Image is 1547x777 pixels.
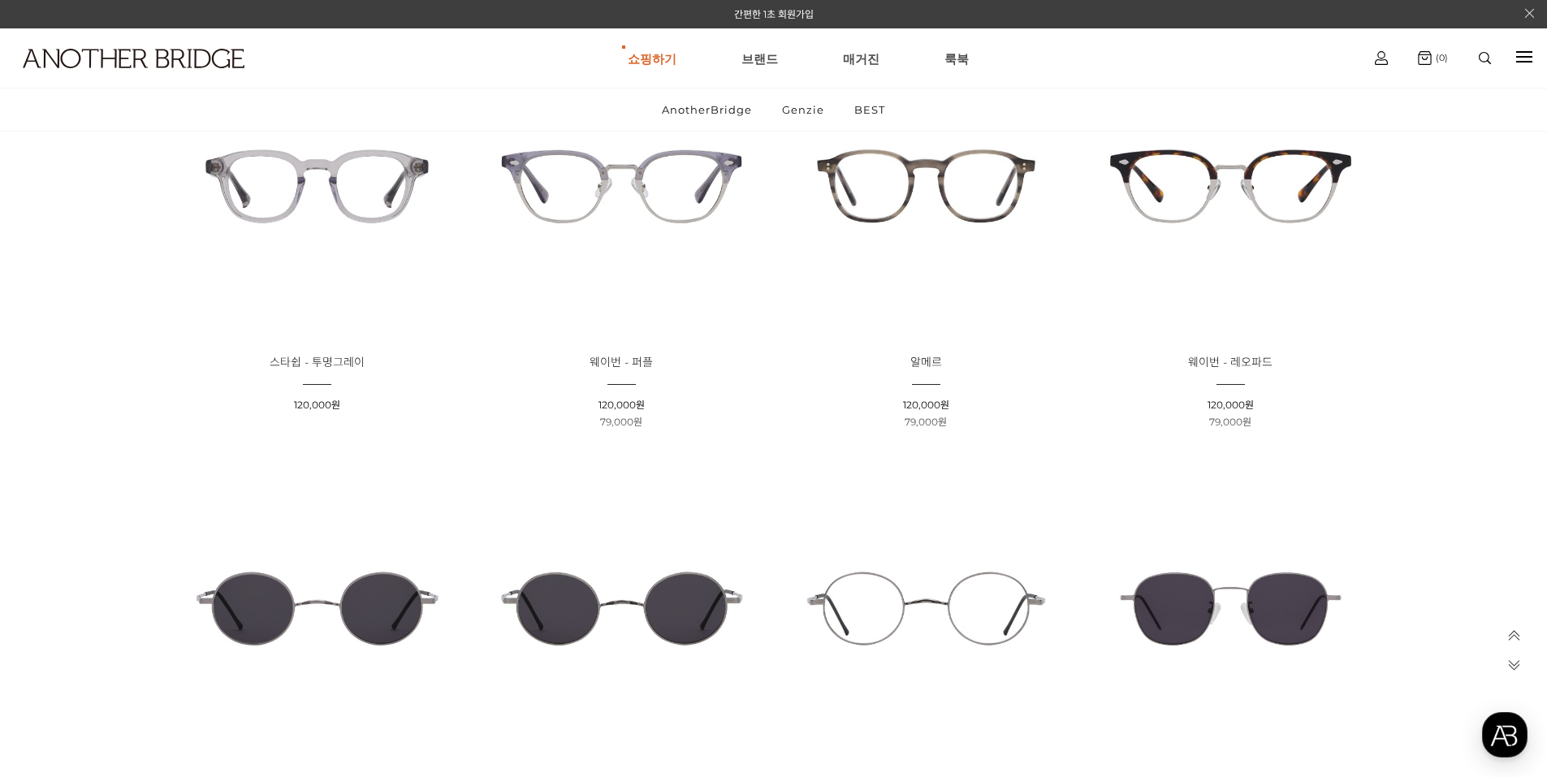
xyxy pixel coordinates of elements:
img: cart [1375,51,1388,65]
img: 리틀턴 무광건메탈 선글라스 - 다양한 패션에 어울리는 이미지 [171,462,464,755]
span: 알메르 [910,355,942,369]
img: LECERO SUNGLASSES (SILVER) - 실버 색상의 세련된 실루엣 [1084,462,1377,755]
a: 매거진 [843,29,879,88]
span: 대화 [149,540,168,553]
span: 79,000원 [1209,416,1251,428]
a: 웨이번 - 레오파드 [1188,356,1273,369]
span: 홈 [51,539,61,552]
a: 설정 [210,515,312,555]
img: 리틀턴 유광앤틱실버 선글라스 - 여름룩에 잘 어울리는 스타일리시한 ACS [475,462,768,755]
span: 설정 [251,539,270,552]
span: 120,000원 [903,399,949,411]
img: 웨이번 - 레오파드 안경, 세련된 레오파드 패턴의 아이웨어 모양 [1084,40,1377,333]
span: 웨이번 - 퍼플 [590,355,653,369]
a: logo [8,49,240,108]
img: 리틀턴 - 무광건메탈 안경 - 세련된 디자인의 실버 안경 이미지 [780,462,1073,755]
span: 120,000원 [598,399,645,411]
a: 스타쉽 - 투명그레이 [270,356,365,369]
a: BEST [840,88,899,131]
img: 알메르 - 모던한 그레이 레오파드 안경, 다양한 스타일에 어울리는 아이웨어 이미지 [780,40,1073,333]
a: 쇼핑하기 [628,29,676,88]
span: 스타쉽 - 투명그레이 [270,355,365,369]
a: 알메르 [910,356,942,369]
a: AnotherBridge [648,88,766,131]
a: 대화 [107,515,210,555]
img: cart [1418,51,1432,65]
span: 79,000원 [905,416,947,428]
a: 웨이번 - 퍼플 [590,356,653,369]
a: 홈 [5,515,107,555]
span: 120,000원 [294,399,340,411]
span: 79,000원 [600,416,642,428]
a: 룩북 [944,29,969,88]
span: 120,000원 [1208,399,1254,411]
span: (0) [1432,52,1448,63]
a: (0) [1418,51,1448,65]
img: search [1479,52,1491,64]
a: 브랜드 [741,29,778,88]
span: 웨이번 - 레오파드 [1188,355,1273,369]
a: Genzie [768,88,838,131]
img: 스타쉽 안경 - 다양한 스타일에 어울리는 투명 그레이 패션 아이템 이미지 [171,40,464,333]
a: 간편한 1초 회원가입 [734,8,814,20]
img: 웨이번 - 퍼플 독특한 디자인의 보라색 안경 이미지 [475,40,768,333]
img: logo [23,49,244,68]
